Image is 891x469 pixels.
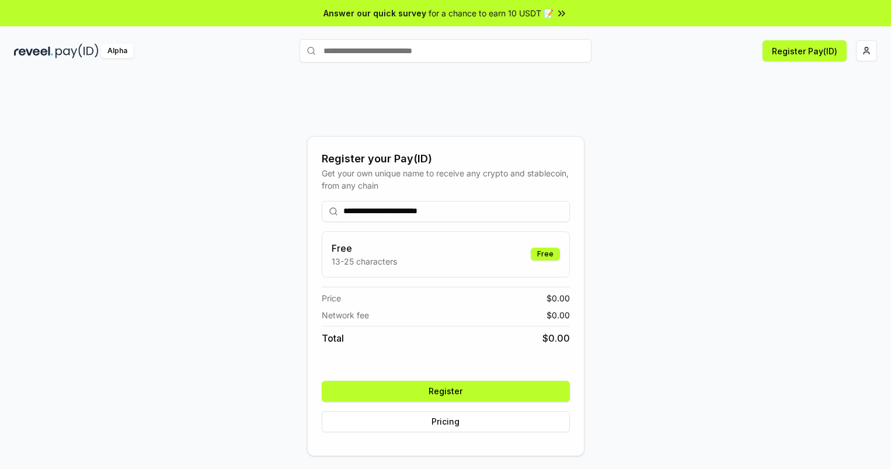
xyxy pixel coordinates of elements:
[322,411,570,432] button: Pricing
[101,44,134,58] div: Alpha
[547,309,570,321] span: $ 0.00
[531,248,560,260] div: Free
[322,381,570,402] button: Register
[547,292,570,304] span: $ 0.00
[55,44,99,58] img: pay_id
[323,7,426,19] span: Answer our quick survey
[322,167,570,192] div: Get your own unique name to receive any crypto and stablecoin, from any chain
[322,331,344,345] span: Total
[14,44,53,58] img: reveel_dark
[332,241,397,255] h3: Free
[429,7,554,19] span: for a chance to earn 10 USDT 📝
[322,292,341,304] span: Price
[332,255,397,267] p: 13-25 characters
[322,151,570,167] div: Register your Pay(ID)
[763,40,847,61] button: Register Pay(ID)
[322,309,369,321] span: Network fee
[542,331,570,345] span: $ 0.00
